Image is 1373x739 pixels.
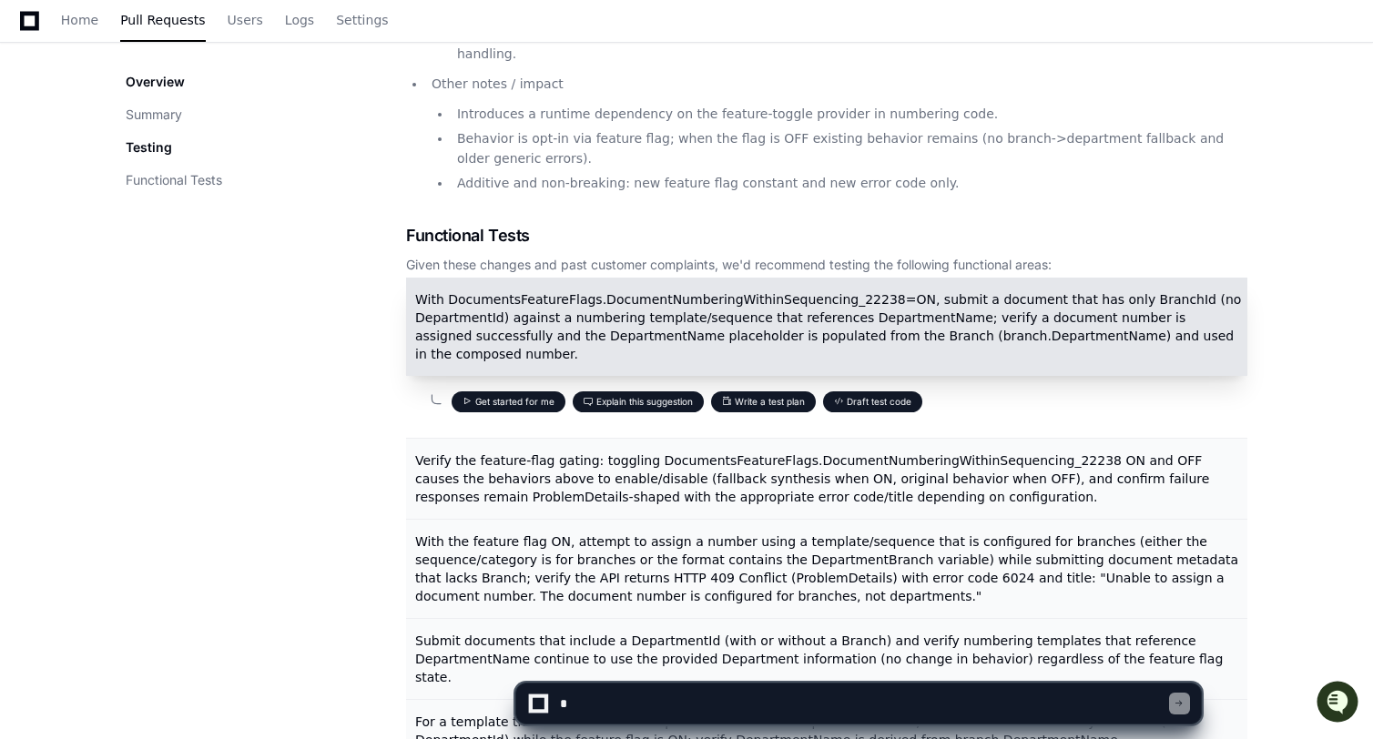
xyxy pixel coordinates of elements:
[452,24,1247,66] li: Helper added to set up department/branch/meeting data; a couple existing numbering tests adjusted...
[432,74,1247,95] p: Other notes / impact
[573,391,704,412] button: Explain this suggestion
[452,104,1247,125] li: Introduces a runtime dependency on the feature-toggle provider in numbering code.
[415,453,1209,504] span: Verify the feature-flag gating: toggling DocumentsFeatureFlags.DocumentNumberingWithinSequencing_...
[452,173,1247,194] li: Additive and non-breaking: new feature flag constant and new error code only.
[336,15,388,25] span: Settings
[415,292,1241,361] span: With DocumentsFeatureFlags.DocumentNumberingWithinSequencing_22238=ON, submit a document that has...
[823,391,922,412] button: Draft test code
[228,15,263,25] span: Users
[62,154,264,168] div: We're offline, but we'll be back soon!
[126,106,182,124] button: Summary
[452,128,1247,170] li: Behavior is opt-in via feature flag; when the flag is OFF existing behavior remains (no branch->d...
[18,18,55,55] img: PlayerZero
[711,391,816,412] button: Write a test plan
[452,391,565,412] button: Get started for me
[18,73,331,102] div: Welcome
[126,171,222,189] button: Functional Tests
[18,136,51,168] img: 1756235613930-3d25f9e4-fa56-45dd-b3ad-e072dfbd1548
[128,190,220,205] a: Powered byPylon
[120,15,205,25] span: Pull Requests
[181,191,220,205] span: Pylon
[406,223,530,248] span: Functional Tests
[126,138,172,157] p: Testing
[126,73,185,91] p: Overview
[310,141,331,163] button: Start new chat
[406,256,1247,274] div: Given these changes and past customer complaints, we'd recommend testing the following functional...
[61,15,98,25] span: Home
[415,633,1223,684] span: Submit documents that include a DepartmentId (with or without a Branch) and verify numbering temp...
[1315,679,1364,728] iframe: Open customer support
[285,15,314,25] span: Logs
[62,136,299,154] div: Start new chat
[415,534,1238,603] span: With the feature flag ON, attempt to assign a number using a template/sequence that is configured...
